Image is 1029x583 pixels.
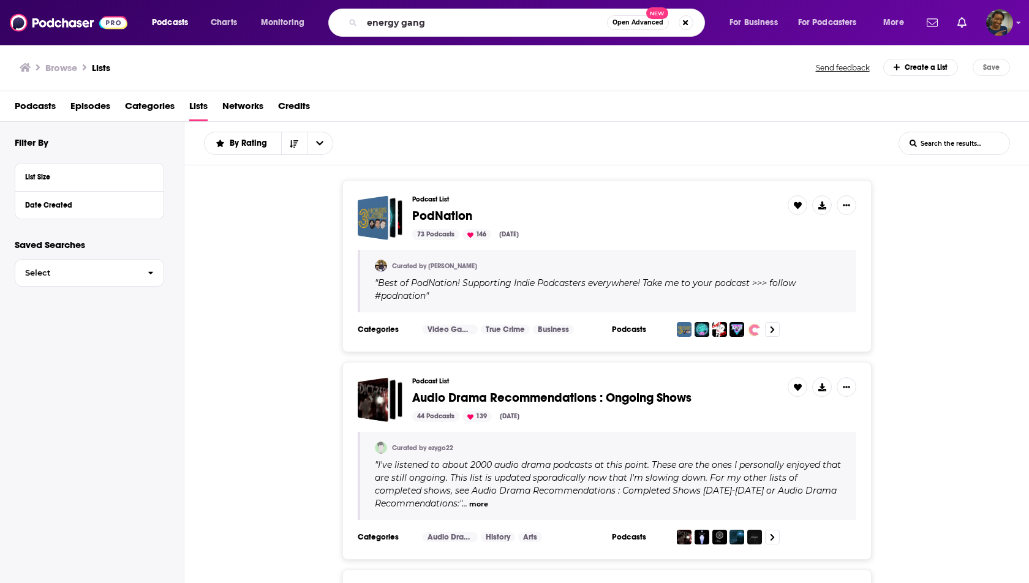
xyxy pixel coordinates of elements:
h3: Podcasts [612,325,667,334]
span: Open Advanced [612,20,663,26]
img: Cold Callers Comedy [695,322,709,337]
a: Lists [189,96,208,121]
img: Malevolent [747,530,762,544]
div: [DATE] [495,411,524,422]
h3: Browse [45,62,77,73]
div: Date Created [25,201,146,209]
button: Date Created [25,197,154,212]
a: True Crime [481,325,530,334]
span: For Podcasters [798,14,857,31]
button: List Size [25,168,154,184]
div: List Size [25,173,146,181]
a: Networks [222,96,263,121]
button: open menu [252,13,320,32]
a: Charts [203,13,244,32]
div: 146 [462,229,491,240]
button: open menu [205,139,281,148]
span: Monitoring [261,14,304,31]
h3: Podcast List [412,377,778,385]
img: Alex3HL [375,260,387,272]
a: Lists [92,62,110,73]
span: Logged in as sabrinajohnson [986,9,1013,36]
button: open menu [307,132,333,154]
span: New [646,7,668,19]
div: [DATE] [494,229,524,240]
a: Audio Drama [423,532,478,542]
p: Saved Searches [15,239,164,250]
a: Audio Drama Recommendations : Ongoing Shows [358,377,402,422]
button: Show More Button [837,377,856,397]
h3: Categories [358,532,413,542]
a: PodNation [358,195,402,240]
div: 44 Podcasts [412,411,459,422]
button: open menu [790,13,875,32]
h3: Categories [358,325,413,334]
a: Episodes [70,96,110,121]
img: User Profile [986,9,1013,36]
img: DERELICT [729,530,744,544]
img: The Pasithea Powder [695,530,709,544]
img: Edict Zero - FIS [677,530,692,544]
img: The Silt Verses [712,530,727,544]
span: More [883,14,904,31]
button: open menu [143,13,204,32]
a: Podcasts [15,96,56,121]
button: open menu [721,13,793,32]
img: Eat Crime [747,322,762,337]
span: Podcasts [152,14,188,31]
button: Show More Button [837,195,856,215]
img: Super Media Bros Podcast [729,322,744,337]
button: more [469,499,488,510]
span: Charts [211,14,237,31]
span: Best of PodNation! Supporting Indie Podcasters everywhere! Take me to your podcast >>> follow #po... [375,277,796,301]
h2: Choose List sort [204,132,333,155]
a: Video Games [423,325,478,334]
span: Audio Drama Recommendations : Ongoing Shows [412,390,692,405]
button: Select [15,259,164,287]
span: PodNation [412,208,472,224]
a: History [481,532,515,542]
span: I've listened to about 2000 audio drama podcasts at this point. These are the ones I personally e... [375,459,841,509]
a: Business [533,325,574,334]
button: Open AdvancedNew [607,15,669,30]
img: 3 Hours Later [677,322,692,337]
a: PodNation [412,209,472,223]
button: Send feedback [812,62,873,73]
span: Select [15,269,138,277]
div: Create a List [883,59,959,76]
button: open menu [875,13,919,32]
span: " " [375,277,796,301]
div: 73 Podcasts [412,229,459,240]
button: Save [973,59,1010,76]
h2: Filter By [15,137,48,148]
input: Search podcasts, credits, & more... [362,13,607,32]
h3: Podcast List [412,195,778,203]
span: ... [462,498,467,509]
div: Search podcasts, credits, & more... [340,9,717,37]
a: Curated by ezygo22 [392,444,453,452]
span: By Rating [230,139,271,148]
a: Show notifications dropdown [952,12,971,33]
div: 139 [462,411,492,422]
a: Curated by [PERSON_NAME] [392,262,477,270]
a: Audio Drama Recommendations : Ongoing Shows [412,391,692,405]
a: Arts [518,532,542,542]
a: Show notifications dropdown [922,12,943,33]
span: For Business [729,14,778,31]
a: Categories [125,96,175,121]
a: Credits [278,96,310,121]
img: ezygo22 [375,442,387,454]
img: Podchaser - Follow, Share and Rate Podcasts [10,11,127,34]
